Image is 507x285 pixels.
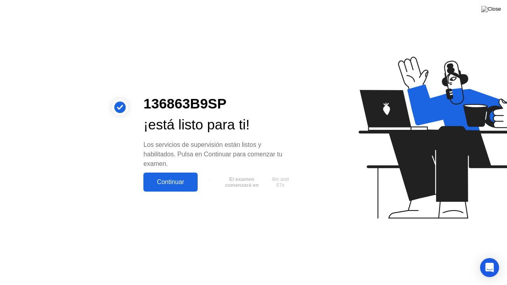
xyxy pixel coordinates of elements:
[202,175,295,190] button: El examen comenzará en9m and 57s
[481,6,501,12] img: Close
[269,176,292,188] span: 9m and 57s
[143,114,295,135] div: ¡está listo para ti!
[143,140,295,169] div: Los servicios de supervisión están listos y habilitados. Pulsa en Continuar para comenzar tu examen.
[480,258,499,277] div: Open Intercom Messenger
[146,179,195,186] div: Continuar
[143,93,295,114] div: 136863B9SP
[143,173,198,192] button: Continuar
